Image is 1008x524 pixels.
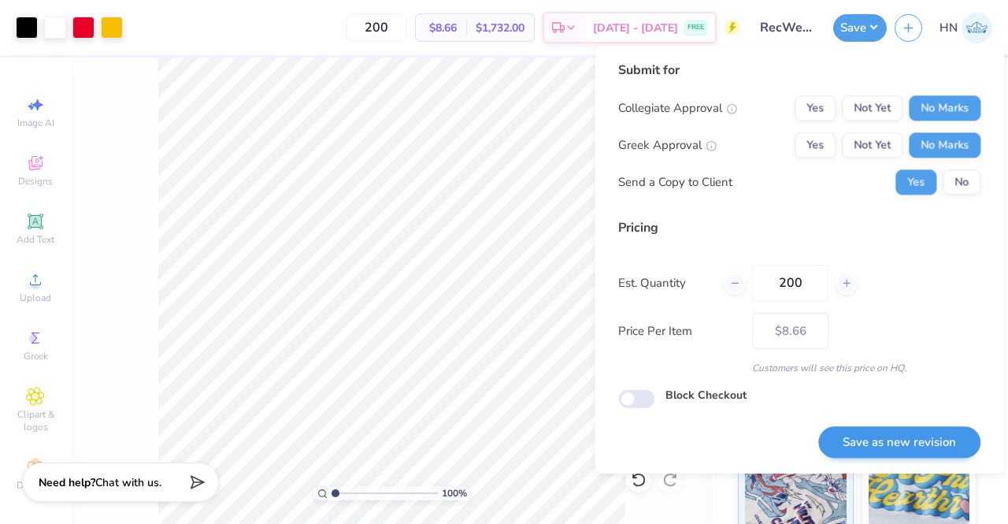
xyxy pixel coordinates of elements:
strong: Need help? [39,475,95,490]
div: Collegiate Approval [618,99,737,117]
label: Est. Quantity [618,274,712,292]
span: Clipart & logos [8,408,63,433]
label: Price Per Item [618,322,740,340]
div: Customers will see this price on HQ. [618,361,980,375]
span: 100 % [442,486,467,500]
button: No Marks [909,132,980,158]
span: $1,732.00 [476,20,524,36]
span: HN [939,19,958,37]
span: FREE [687,22,704,33]
button: Save [833,14,887,42]
button: Yes [895,169,936,195]
button: Yes [795,95,836,121]
button: No [943,169,980,195]
div: Pricing [618,218,980,237]
button: Save as new revision [818,426,980,459]
span: $8.66 [425,20,457,36]
input: – – [346,13,407,42]
a: HN [939,13,992,43]
img: Huda Nadeem [962,13,992,43]
label: Block Checkout [665,387,747,403]
span: Upload [20,292,51,304]
button: Yes [795,132,836,158]
input: Untitled Design [748,12,825,43]
div: Submit for [618,61,980,80]
button: No Marks [909,95,980,121]
span: Chat with us. [95,475,161,490]
div: Send a Copy to Client [618,173,732,191]
div: Greek Approval [618,136,717,154]
button: Not Yet [842,95,902,121]
span: Decorate [17,479,54,492]
button: Not Yet [842,132,902,158]
span: Add Text [17,233,54,246]
input: – – [752,265,828,301]
span: Greek [24,350,48,362]
span: Designs [18,175,53,188]
span: [DATE] - [DATE] [593,20,678,36]
span: Image AI [17,117,54,129]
